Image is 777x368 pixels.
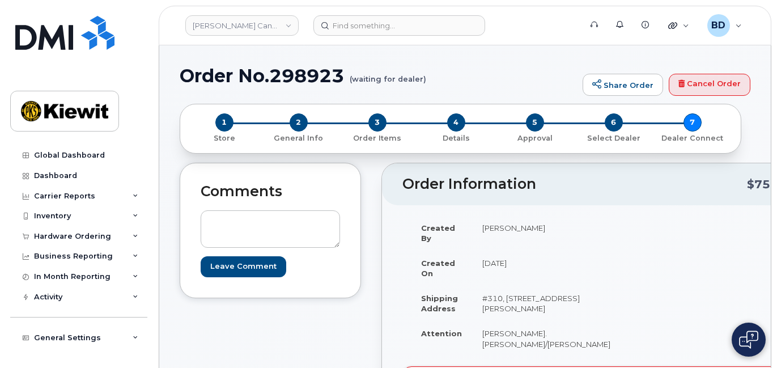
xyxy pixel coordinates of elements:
td: [PERSON_NAME] [472,215,621,251]
p: Details [421,133,491,143]
td: [DATE] [472,251,621,286]
a: 5 Approval [495,132,574,143]
p: General Info [264,133,333,143]
span: 5 [526,113,544,132]
a: 2 General Info [259,132,338,143]
span: 3 [368,113,387,132]
td: #310, [STREET_ADDRESS][PERSON_NAME] [472,286,621,321]
img: Open chat [739,331,758,349]
a: Share Order [583,74,663,96]
span: 1 [215,113,233,132]
span: 2 [290,113,308,132]
span: 4 [447,113,465,132]
h2: Order Information [402,176,747,192]
p: Store [194,133,254,143]
strong: Attention [421,329,462,338]
a: 3 Order Items [338,132,417,143]
h2: Comments [201,184,340,200]
a: Cancel Order [669,74,750,96]
strong: Shipping Address [421,294,458,314]
p: Select Dealer [579,133,648,143]
input: Leave Comment [201,256,286,277]
span: 6 [605,113,623,132]
td: [PERSON_NAME].[PERSON_NAME]/[PERSON_NAME] [472,321,621,356]
a: 4 Details [417,132,495,143]
a: 6 Select Dealer [574,132,653,143]
small: (waiting for dealer) [350,66,426,83]
p: Order Items [342,133,412,143]
strong: Created By [421,223,455,243]
a: 1 Store [189,132,259,143]
h1: Order No.298923 [180,66,577,86]
p: Approval [500,133,570,143]
strong: Created On [421,259,455,278]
